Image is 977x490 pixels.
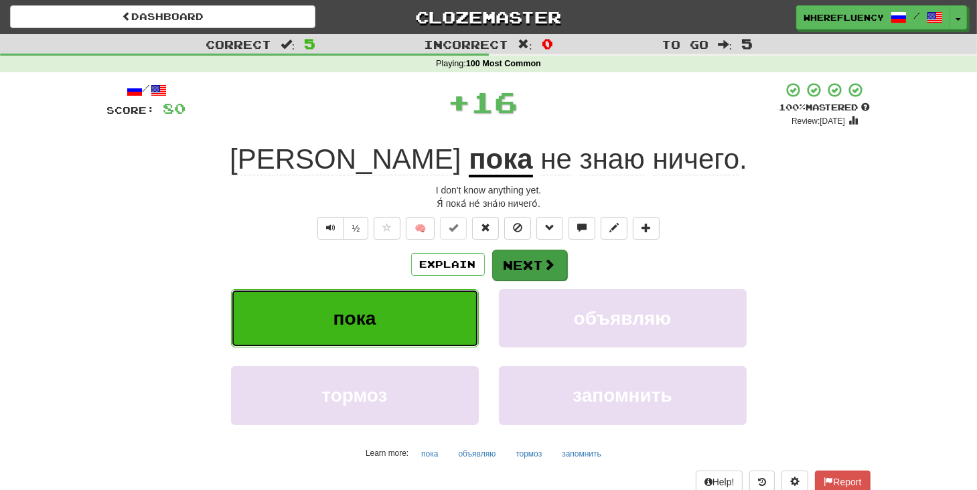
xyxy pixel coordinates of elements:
button: Edit sentence (alt+d) [601,217,627,240]
button: Next [492,250,567,280]
button: Reset to 0% Mastered (alt+r) [472,217,499,240]
button: ½ [344,217,369,240]
button: запомнить [554,444,609,464]
button: Discuss sentence (alt+u) [569,217,595,240]
span: ничего [653,143,740,175]
button: запомнить [499,366,747,424]
button: Grammar (alt+g) [536,217,563,240]
u: пока [469,143,532,177]
button: Set this sentence to 100% Mastered (alt+m) [440,217,467,240]
span: 16 [471,85,518,118]
span: : [281,39,295,50]
button: пока [231,289,479,347]
small: Review: [DATE] [792,116,845,126]
button: тормоз [508,444,549,464]
button: Add to collection (alt+a) [633,217,660,240]
span: не [540,143,572,175]
button: объявляю [451,444,504,464]
span: / [913,11,920,20]
button: Ignore sentence (alt+i) [504,217,531,240]
span: : [518,39,532,50]
button: пока [414,444,445,464]
button: Favorite sentence (alt+f) [374,217,400,240]
span: объявляю [574,308,672,329]
div: Text-to-speech controls [315,217,369,240]
span: 100 % [779,102,806,112]
button: тормоз [231,366,479,424]
button: 🧠 [406,217,435,240]
span: знаю [580,143,645,175]
span: тормоз [321,385,387,406]
strong: 100 Most Common [466,59,541,68]
a: Dashboard [10,5,315,28]
span: Correct [206,37,271,51]
button: Play sentence audio (ctl+space) [317,217,344,240]
span: + [447,82,471,122]
span: Incorrect [424,37,508,51]
a: Clozemaster [335,5,641,29]
div: Mastered [779,102,871,114]
span: запомнить [573,385,672,406]
span: : [718,39,733,50]
div: / [107,82,186,98]
small: Learn more: [366,448,408,458]
span: 80 [163,100,186,116]
span: Score: [107,104,155,116]
span: wherefluency [804,11,884,23]
span: 5 [741,35,753,52]
span: [PERSON_NAME] [230,143,461,175]
div: Я́ пока́ не́ зна́ю ничего́. [107,197,871,210]
span: To go [662,37,708,51]
span: 5 [304,35,315,52]
span: . [533,143,747,175]
div: I don't know anything yet. [107,183,871,197]
button: Explain [411,253,485,276]
button: объявляю [499,289,747,347]
span: 0 [542,35,553,52]
span: пока [333,308,376,329]
a: wherefluency / [796,5,950,29]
